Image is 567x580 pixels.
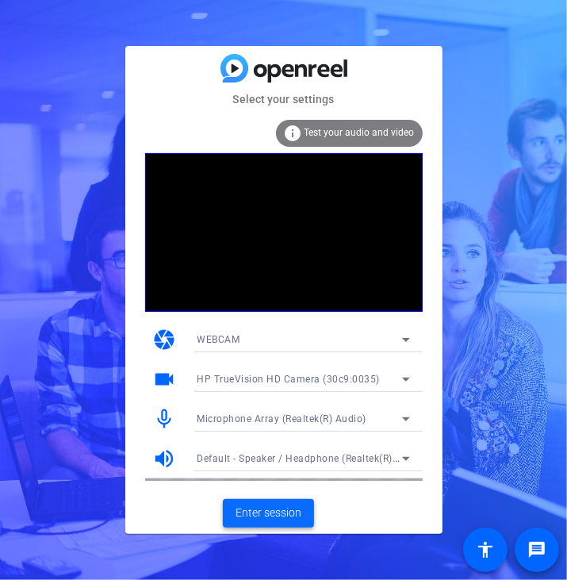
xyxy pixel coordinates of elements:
[197,374,381,385] span: HP TrueVision HD Camera (30c9:0035)
[197,451,427,464] span: Default - Speaker / Headphone (Realtek(R) Audio)
[153,367,177,391] mat-icon: videocam
[305,127,415,138] span: Test your audio and video
[527,540,546,559] mat-icon: message
[197,334,240,345] span: WEBCAM
[153,407,177,431] mat-icon: mic_none
[197,413,367,424] span: Microphone Array (Realtek(R) Audio)
[153,328,177,351] mat-icon: camera
[153,447,177,471] mat-icon: volume_up
[223,499,314,528] button: Enter session
[236,505,301,521] span: Enter session
[284,124,303,143] mat-icon: info
[476,540,495,559] mat-icon: accessibility
[125,90,442,108] mat-card-subtitle: Select your settings
[220,54,347,82] img: blue-gradient.svg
